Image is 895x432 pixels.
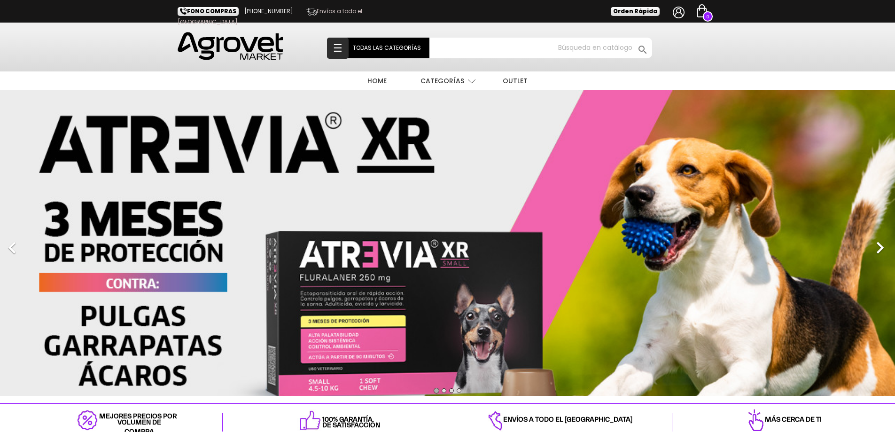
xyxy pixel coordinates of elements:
[454,408,664,432] p: ENVÍOS A TODO EL [GEOGRAPHIC_DATA]
[695,4,708,17] img: shopping-bag.svg
[99,413,177,420] span: MEJORES PRECIOS POR
[673,6,688,16] a: Acceda a su cuenta de cliente
[178,32,283,60] img: Agrovet Market
[420,76,464,86] span: CATEGORÍAS
[673,7,685,18] img: user.svg
[327,38,349,59] span: ☰
[747,408,764,432] img: MÁS CERCA DE TI
[244,7,293,15] a: [PHONE_NUMBER]
[178,7,239,16] a: FONO COMPRAS
[356,38,652,58] input: Buscar
[489,71,542,91] a: OUTLET
[868,236,892,259] i: 
[487,408,503,432] img: ENVÍOS A TODO EL PERÚ
[637,44,648,55] i: 
[76,408,99,432] img: MEJORES PRECIOS POR VOLUMEN DE COMPRA
[322,417,373,424] span: 100% GARANTÍA
[353,71,401,91] a: HOME
[297,408,322,432] img: 100% GARANTÍA
[367,76,387,86] span: HOME
[345,38,429,58] button: ☰TODAS LAS CATEGORÍAS
[322,421,380,430] span: DE SATISFACCIÓN
[306,7,317,17] img: delivery-truck.svg
[503,76,528,86] span: OUTLET
[180,8,187,15] img: phone.svg
[634,44,651,56] button: 
[704,12,712,21] span: 0
[679,408,889,432] p: MÁS CERCA DE TI
[406,71,478,91] a: CATEGORÍAS
[0,236,24,259] i: 
[611,7,660,16] a: Orden Rápida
